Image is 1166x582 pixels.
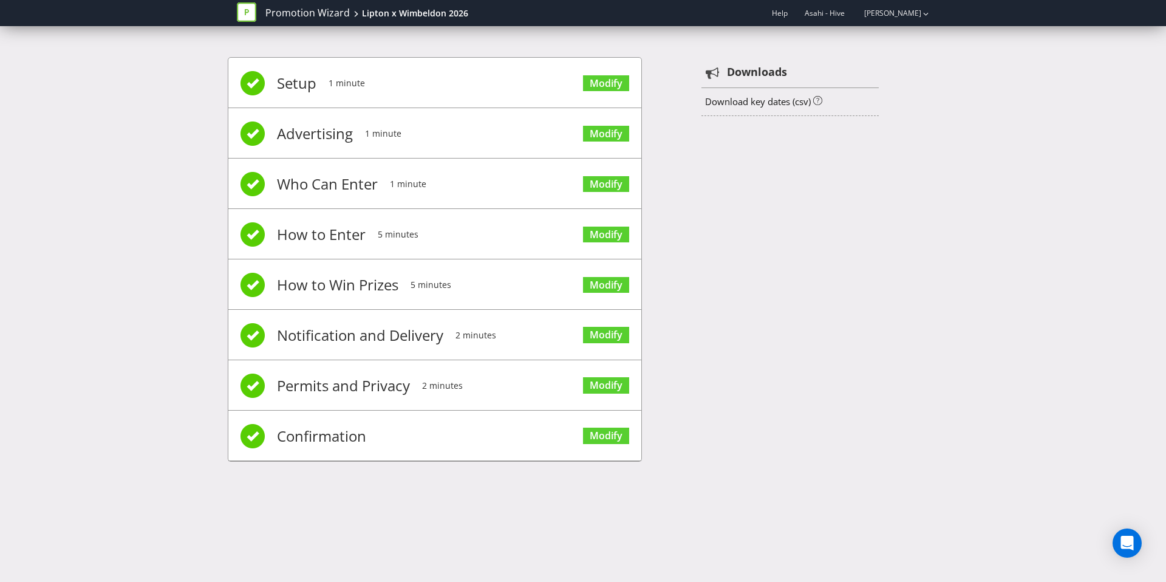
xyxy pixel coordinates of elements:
span: Setup [277,59,316,108]
span: Permits and Privacy [277,361,410,410]
a: Modify [583,327,629,343]
tspan:  [706,66,720,80]
span: Asahi - Hive [805,8,845,18]
a: Modify [583,277,629,293]
a: Download key dates (csv) [705,95,811,108]
span: Advertising [277,109,353,158]
a: Modify [583,377,629,394]
span: Who Can Enter [277,160,378,208]
span: 2 minutes [422,361,463,410]
strong: Downloads [727,64,787,80]
a: Modify [583,428,629,444]
span: 1 minute [329,59,365,108]
span: 5 minutes [378,210,418,259]
span: Notification and Delivery [277,311,443,360]
a: Promotion Wizard [265,6,350,20]
span: Confirmation [277,412,366,460]
span: How to Win Prizes [277,261,398,309]
span: 2 minutes [455,311,496,360]
span: 5 minutes [411,261,451,309]
span: 1 minute [365,109,401,158]
a: Help [772,8,788,18]
span: 1 minute [390,160,426,208]
a: Modify [583,176,629,193]
span: How to Enter [277,210,366,259]
a: [PERSON_NAME] [852,8,921,18]
div: Lipton x Wimbeldon 2026 [362,7,468,19]
div: Open Intercom Messenger [1113,529,1142,558]
a: Modify [583,227,629,243]
a: Modify [583,75,629,92]
a: Modify [583,126,629,142]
